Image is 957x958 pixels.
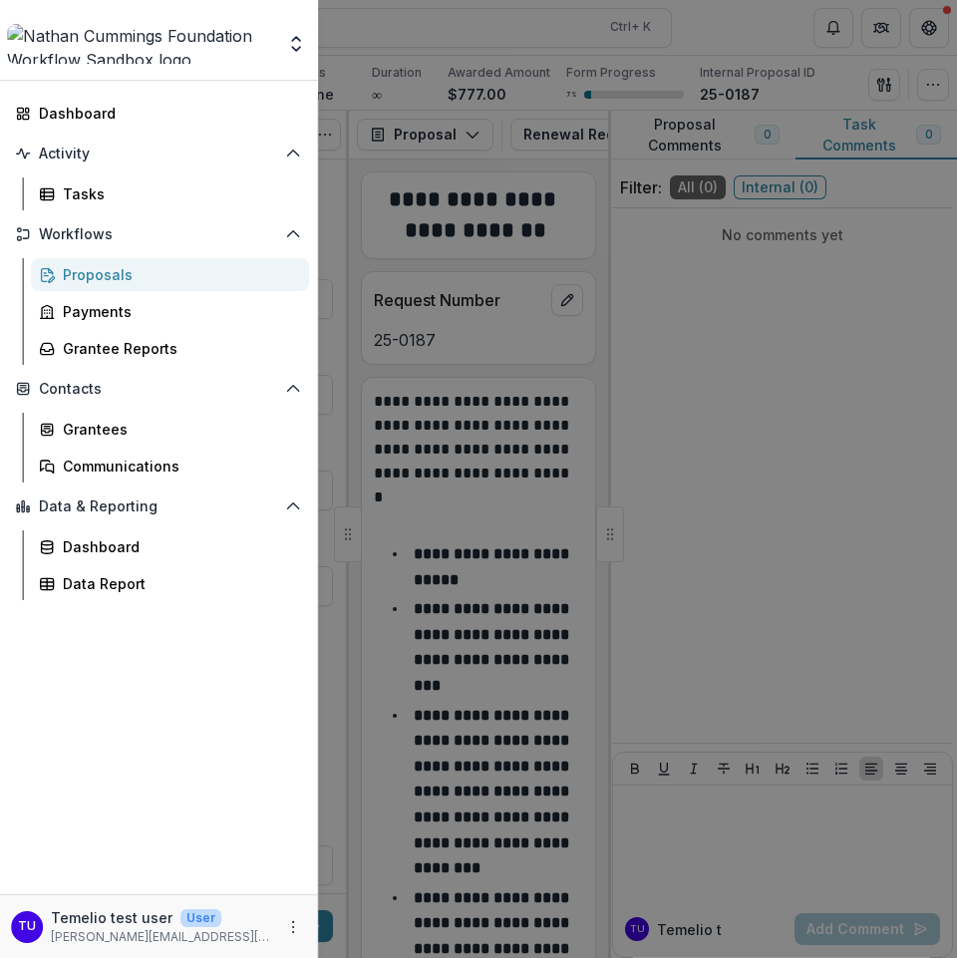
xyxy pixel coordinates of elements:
[39,226,277,243] span: Workflows
[180,909,221,927] p: User
[31,567,309,600] a: Data Report
[31,530,309,563] a: Dashboard
[39,381,277,398] span: Contacts
[7,138,309,169] button: Open Activity
[31,450,309,482] a: Communications
[39,146,277,162] span: Activity
[39,498,277,515] span: Data & Reporting
[7,490,309,522] button: Open Data & Reporting
[63,183,293,204] div: Tasks
[63,338,293,359] div: Grantee Reports
[39,103,293,124] div: Dashboard
[282,24,310,64] button: Open entity switcher
[63,456,293,477] div: Communications
[51,928,273,946] p: [PERSON_NAME][EMAIL_ADDRESS][DOMAIN_NAME]
[31,258,309,291] a: Proposals
[63,264,293,285] div: Proposals
[7,218,309,250] button: Open Workflows
[63,536,293,557] div: Dashboard
[281,915,305,939] button: More
[31,413,309,446] a: Grantees
[7,373,309,405] button: Open Contacts
[31,332,309,365] a: Grantee Reports
[7,97,309,130] a: Dashboard
[31,177,309,210] a: Tasks
[18,920,36,933] div: Temelio test user
[63,573,293,594] div: Data Report
[31,295,309,328] a: Payments
[63,301,293,322] div: Payments
[63,419,293,440] div: Grantees
[7,24,274,64] img: Nathan Cummings Foundation Workflow Sandbox logo
[51,907,172,928] p: Temelio test user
